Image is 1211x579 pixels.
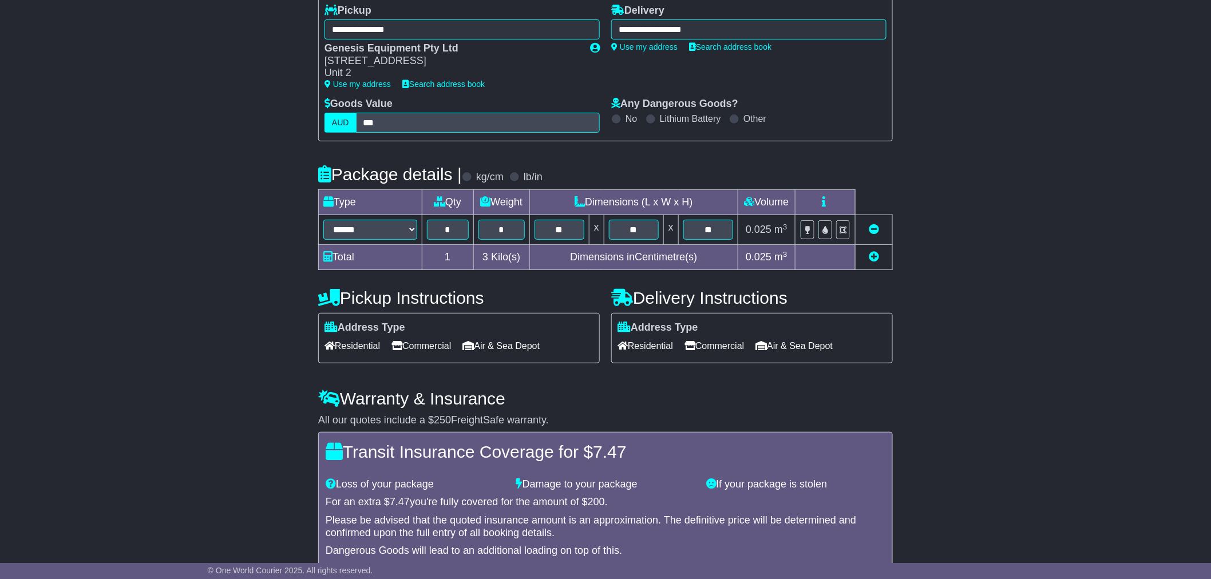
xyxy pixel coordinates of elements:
span: Air & Sea Depot [463,337,540,355]
div: Loss of your package [320,478,510,491]
span: m [774,251,787,263]
div: For an extra $ you're fully covered for the amount of $ . [326,496,885,509]
label: Any Dangerous Goods? [611,98,738,110]
span: Commercial [684,337,744,355]
span: 250 [434,414,451,426]
td: Volume [738,190,795,215]
span: 200 [588,496,605,507]
label: No [626,113,637,124]
span: Residential [618,337,673,355]
td: Type [319,190,422,215]
label: Delivery [611,5,664,17]
label: Address Type [324,322,405,334]
span: 0.025 [746,224,771,235]
div: Unit 2 [324,67,579,80]
a: Use my address [611,42,678,51]
td: Qty [422,190,473,215]
td: x [589,215,604,245]
td: Dimensions (L x W x H) [529,190,738,215]
label: lb/in [524,171,543,184]
label: Other [743,113,766,124]
td: Total [319,245,422,270]
label: AUD [324,113,357,133]
td: 1 [422,245,473,270]
h4: Package details | [318,165,462,184]
div: Dangerous Goods will lead to an additional loading on top of this. [326,545,885,557]
td: Kilo(s) [473,245,529,270]
label: Lithium Battery [660,113,721,124]
span: 7.47 [593,442,626,461]
a: Search address book [689,42,771,51]
div: All our quotes include a $ FreightSafe warranty. [318,414,893,427]
a: Search address book [402,80,485,89]
div: If your package is stolen [701,478,891,491]
label: kg/cm [476,171,504,184]
a: Add new item [869,251,879,263]
sup: 3 [783,223,787,231]
span: © One World Courier 2025. All rights reserved. [208,566,373,575]
div: Genesis Equipment Pty Ltd [324,42,579,55]
sup: 3 [783,250,787,259]
div: Damage to your package [510,478,701,491]
label: Pickup [324,5,371,17]
td: Dimensions in Centimetre(s) [529,245,738,270]
h4: Delivery Instructions [611,288,893,307]
span: 0.025 [746,251,771,263]
span: Residential [324,337,380,355]
h4: Transit Insurance Coverage for $ [326,442,885,461]
h4: Pickup Instructions [318,288,600,307]
span: Air & Sea Depot [756,337,833,355]
div: [STREET_ADDRESS] [324,55,579,68]
h4: Warranty & Insurance [318,389,893,408]
a: Remove this item [869,224,879,235]
label: Address Type [618,322,698,334]
span: Commercial [391,337,451,355]
label: Goods Value [324,98,393,110]
span: 7.47 [390,496,410,507]
td: x [663,215,678,245]
a: Use my address [324,80,391,89]
div: Please be advised that the quoted insurance amount is an approximation. The definitive price will... [326,514,885,539]
span: m [774,224,787,235]
span: 3 [482,251,488,263]
td: Weight [473,190,529,215]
